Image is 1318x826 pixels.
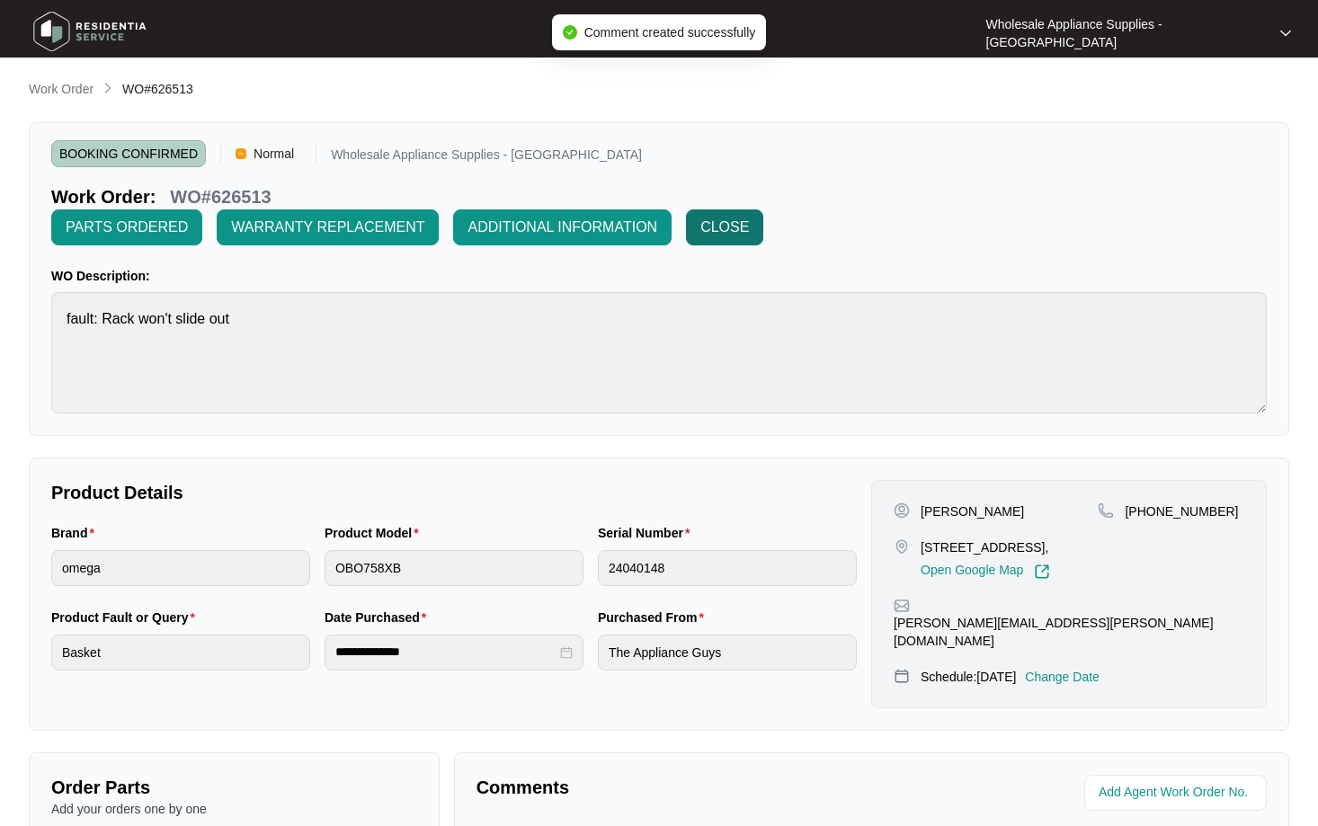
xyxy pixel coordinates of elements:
[986,15,1265,51] p: Wholesale Appliance Supplies - [GEOGRAPHIC_DATA]
[29,80,94,98] p: Work Order
[921,502,1024,520] p: [PERSON_NAME]
[453,209,672,245] button: ADDITIONAL INFORMATION
[584,25,756,40] span: Comment created successfully
[325,608,433,626] label: Date Purchased
[476,775,859,800] p: Comments
[598,524,697,542] label: Serial Number
[51,480,857,505] p: Product Details
[335,643,557,662] input: Date Purchased
[894,598,910,614] img: map-pin
[894,614,1244,650] p: [PERSON_NAME][EMAIL_ADDRESS][PERSON_NAME][DOMAIN_NAME]
[894,502,910,519] img: user-pin
[51,635,310,671] input: Product Fault or Query
[1099,782,1256,804] input: Add Agent Work Order No.
[598,550,857,586] input: Serial Number
[217,209,439,245] button: WARRANTY REPLACEMENT
[563,25,577,40] span: check-circle
[51,800,417,818] p: Add your orders one by one
[1098,502,1114,519] img: map-pin
[236,148,246,159] img: Vercel Logo
[921,564,1050,580] a: Open Google Map
[1280,29,1291,38] img: dropdown arrow
[122,82,193,96] span: WO#626513
[51,292,1267,413] textarea: fault: Rack won't slide out
[51,775,417,800] p: Order Parts
[51,608,202,626] label: Product Fault or Query
[921,538,1050,556] p: [STREET_ADDRESS],
[1125,502,1238,520] p: [PHONE_NUMBER]
[101,81,115,95] img: chevron-right
[231,217,424,238] span: WARRANTY REPLACEMENT
[51,209,202,245] button: PARTS ORDERED
[325,524,426,542] label: Product Model
[25,80,97,100] a: Work Order
[51,524,102,542] label: Brand
[325,550,583,586] input: Product Model
[921,668,1016,686] p: Schedule: [DATE]
[51,550,310,586] input: Brand
[598,608,711,626] label: Purchased From
[246,140,301,167] span: Normal
[51,267,1267,285] p: WO Description:
[66,217,188,238] span: PARTS ORDERED
[598,635,857,671] input: Purchased From
[894,668,910,684] img: map-pin
[686,209,763,245] button: CLOSE
[894,538,910,555] img: map-pin
[331,148,642,167] p: Wholesale Appliance Supplies - [GEOGRAPHIC_DATA]
[1025,668,1100,686] p: Change Date
[51,140,206,167] span: BOOKING CONFIRMED
[1034,564,1050,580] img: Link-External
[51,184,156,209] p: Work Order:
[700,217,749,238] span: CLOSE
[170,184,271,209] p: WO#626513
[27,4,153,58] img: residentia service logo
[468,217,657,238] span: ADDITIONAL INFORMATION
